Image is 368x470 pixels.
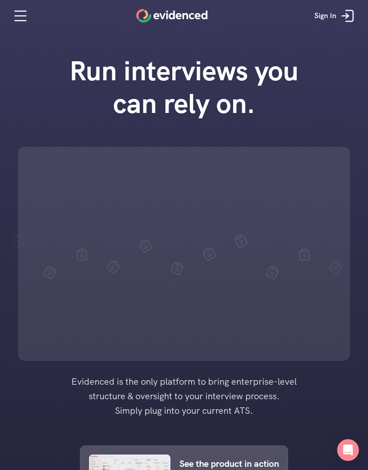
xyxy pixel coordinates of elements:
[57,374,311,418] h4: Evidenced is the only platform to bring enterprise-level structure & oversight to your interview ...
[314,10,336,22] p: Sign In
[337,439,359,461] div: Open Intercom Messenger
[308,2,363,29] a: Sign In
[136,9,208,23] a: Home
[55,54,313,120] h1: Run interviews you can rely on.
